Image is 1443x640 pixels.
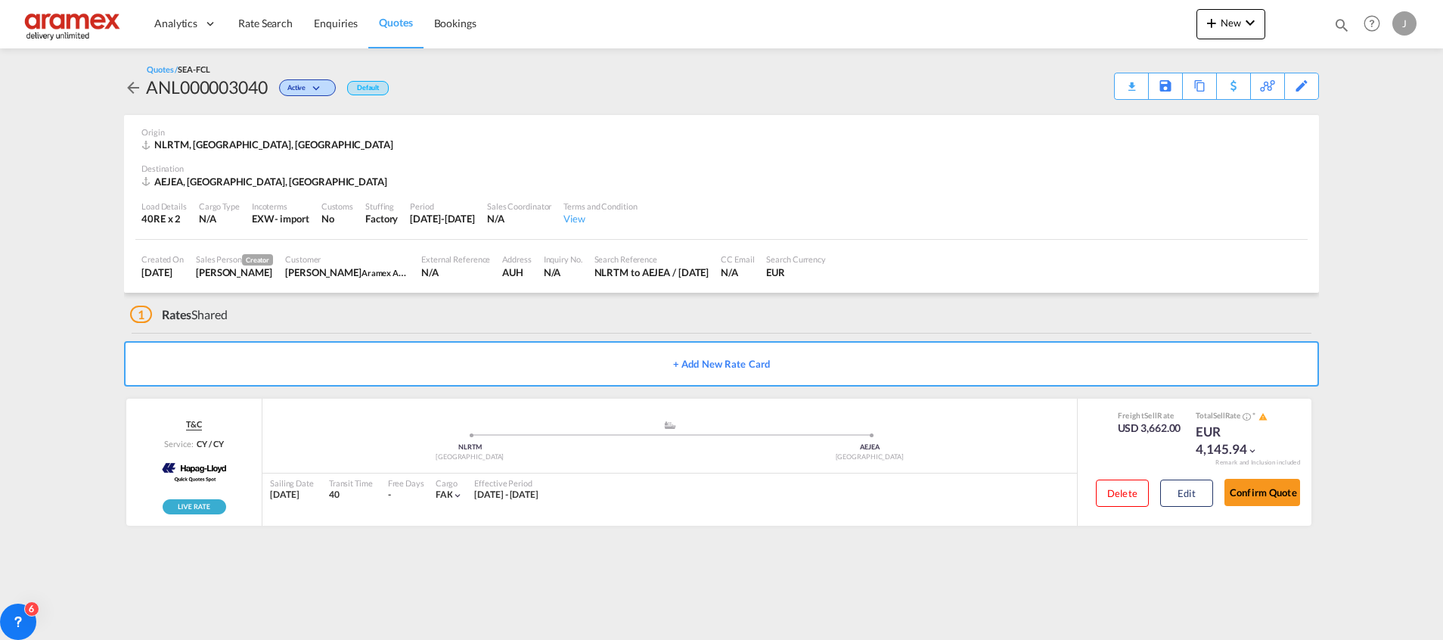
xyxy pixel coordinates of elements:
[252,200,309,212] div: Incoterms
[141,138,397,151] div: NLRTM, Rotterdam, Europe
[1392,11,1417,36] div: J
[1196,423,1271,459] div: EUR 4,145.94
[436,477,464,489] div: Cargo
[1204,458,1311,467] div: Remark and Inclusion included
[487,212,551,225] div: N/A
[329,477,373,489] div: Transit Time
[766,266,826,279] div: EUR
[452,490,463,501] md-icon: icon-chevron-down
[434,17,476,30] span: Bookings
[563,200,637,212] div: Terms and Condition
[275,212,309,225] div: - import
[199,200,240,212] div: Cargo Type
[270,489,314,502] div: [DATE]
[1196,410,1271,422] div: Total Rate
[1241,14,1259,32] md-icon: icon-chevron-down
[436,489,453,500] span: FAK
[502,266,531,279] div: AUH
[474,489,538,502] div: 28 Aug 2025 - 28 Aug 2025
[147,64,210,75] div: Quotes /SEA-FCL
[410,212,475,225] div: 28 Aug 2025
[130,306,152,323] span: 1
[321,212,353,225] div: No
[252,212,275,225] div: EXW
[563,212,637,225] div: View
[157,454,231,492] img: Hapag-Lloyd Spot
[309,85,327,93] md-icon: icon-chevron-down
[1118,410,1181,421] div: Freight Rate
[487,200,551,212] div: Sales Coordinator
[1240,411,1251,422] button: Spot Rates are dynamic & can fluctuate with time
[196,266,273,279] div: Janice Camporaso
[365,200,398,212] div: Stuffing
[199,212,240,225] div: N/A
[314,17,358,30] span: Enquiries
[1196,9,1265,39] button: icon-plus 400-fgNewicon-chevron-down
[594,266,709,279] div: NLRTM to AEJEA / 25 Aug 2025
[421,253,490,265] div: External Reference
[544,266,582,279] div: N/A
[766,253,826,265] div: Search Currency
[23,7,125,41] img: dca169e0c7e311edbe1137055cab269e.png
[421,266,490,279] div: N/A
[502,253,531,265] div: Address
[410,200,475,212] div: Period
[670,443,1070,452] div: AEJEA
[285,266,409,279] div: Suhail Muhammad
[1096,480,1149,507] button: Delete
[287,83,309,98] span: Active
[162,307,192,322] span: Rates
[196,253,273,266] div: Sales Person
[362,266,411,278] span: Aramex AUH
[721,266,754,279] div: N/A
[1247,446,1258,456] md-icon: icon-chevron-down
[238,17,293,30] span: Rate Search
[1149,73,1182,99] div: Save As Template
[388,477,424,489] div: Free Days
[141,212,187,225] div: 40RE x 2
[124,79,142,97] md-icon: icon-arrow-left
[474,489,538,500] span: [DATE] - [DATE]
[1333,17,1350,33] md-icon: icon-magnify
[279,79,336,96] div: Change Status Here
[141,163,1302,174] div: Destination
[124,341,1319,387] button: + Add New Rate Card
[178,64,209,74] span: SEA-FCL
[1251,411,1257,420] span: Subject to Remarks
[1160,480,1213,507] button: Edit
[670,452,1070,462] div: [GEOGRAPHIC_DATA]
[285,253,409,265] div: Customer
[141,126,1302,138] div: Origin
[1118,421,1181,436] div: USD 3,662.00
[154,16,197,31] span: Analytics
[164,438,193,449] span: Service:
[1224,479,1300,506] button: Confirm Quote
[130,306,228,323] div: Shared
[146,75,268,99] div: ANL000003040
[1202,14,1221,32] md-icon: icon-plus 400-fg
[661,421,679,429] md-icon: assets/icons/custom/ship-fill.svg
[544,253,582,265] div: Inquiry No.
[163,499,226,514] div: Rollable available
[242,254,273,266] span: Creator
[270,452,670,462] div: [GEOGRAPHIC_DATA]
[388,489,391,502] div: -
[124,75,146,99] div: icon-arrow-left
[379,16,412,29] span: Quotes
[154,138,393,151] span: NLRTM, [GEOGRAPHIC_DATA], [GEOGRAPHIC_DATA]
[1257,411,1268,422] button: icon-alert
[1202,17,1259,29] span: New
[270,443,670,452] div: NLRTM
[329,489,373,502] div: 40
[1359,11,1385,36] span: Help
[163,499,226,514] img: rpa-live-rate.png
[474,477,538,489] div: Effective Period
[1144,411,1157,420] span: Sell
[1359,11,1392,38] div: Help
[594,253,709,265] div: Search Reference
[270,477,314,489] div: Sailing Date
[1213,411,1225,420] span: Sell
[141,253,184,265] div: Created On
[141,175,391,188] div: AEJEA, Jebel Ali, Middle East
